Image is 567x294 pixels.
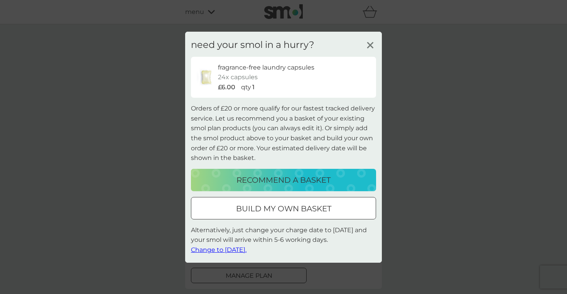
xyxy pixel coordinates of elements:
button: Change to [DATE]. [191,245,246,255]
p: fragrance-free laundry capsules [218,62,314,72]
p: 1 [252,82,255,92]
p: qty [241,82,251,92]
p: Orders of £20 or more qualify for our fastest tracked delivery service. Let us recommend you a ba... [191,104,376,163]
p: Alternatively, just change your charge date to [DATE] and your smol will arrive within 5-6 workin... [191,225,376,255]
span: Change to [DATE]. [191,246,246,253]
p: 24x capsules [218,72,258,82]
p: build my own basket [236,202,331,215]
h3: need your smol in a hurry? [191,39,314,50]
p: £6.00 [218,82,235,92]
button: recommend a basket [191,169,376,191]
p: recommend a basket [236,174,331,186]
button: build my own basket [191,197,376,219]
